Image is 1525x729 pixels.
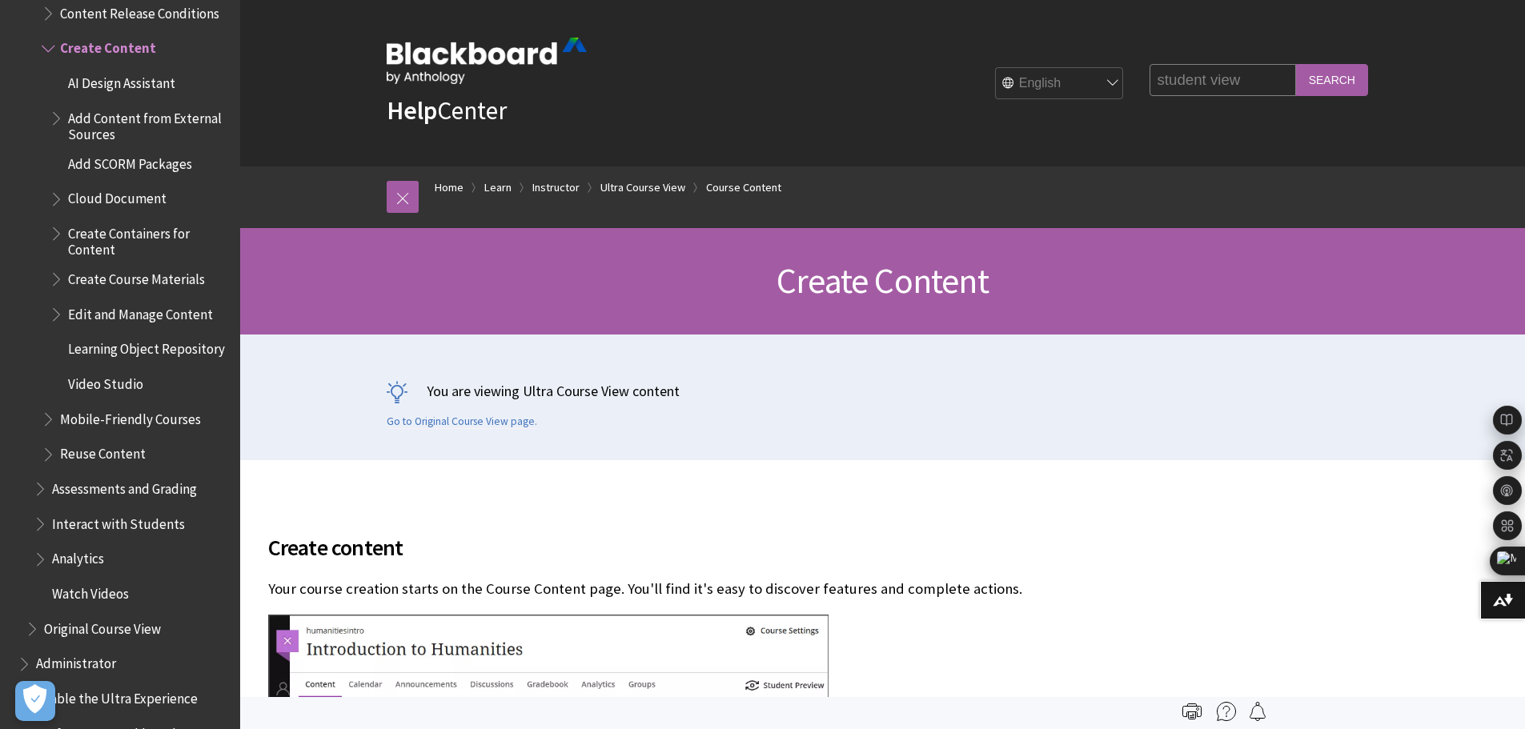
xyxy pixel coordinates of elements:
span: AI Design Assistant [68,70,175,91]
input: Search [1296,64,1368,95]
span: Interact with Students [52,511,185,532]
span: Reuse Content [60,441,146,463]
img: More help [1217,702,1236,721]
a: Learn [484,178,512,198]
span: Create content [268,531,1261,564]
span: Add Content from External Sources [68,105,229,142]
span: Analytics [52,546,104,567]
a: Course Content [706,178,781,198]
a: Home [435,178,464,198]
select: Site Language Selector [996,68,1124,100]
strong: Help [387,94,437,126]
span: Learning Object Repository [68,336,225,358]
span: Enable the Ultra Experience [36,685,198,707]
span: Create Content [60,35,156,57]
span: Cloud Document [68,186,167,207]
span: Watch Videos [52,580,129,602]
p: Your course creation starts on the Course Content page. You'll find it's easy to discover feature... [268,579,1261,599]
span: Original Course View [44,615,161,637]
p: You are viewing Ultra Course View content [387,381,1379,401]
span: Video Studio [68,371,143,392]
img: Print [1182,702,1202,721]
a: HelpCenter [387,94,507,126]
span: Create Content [777,258,989,302]
img: Follow this page [1248,702,1267,721]
img: Blackboard by Anthology [387,38,587,84]
span: Create Course Materials [68,266,205,287]
span: Mobile-Friendly Courses [60,406,201,427]
a: Ultra Course View [600,178,685,198]
span: Create Containers for Content [68,220,229,258]
button: Open Preferences [15,681,55,721]
span: Edit and Manage Content [68,301,213,322]
span: Assessments and Grading [52,475,197,497]
span: Administrator [36,651,116,672]
a: Instructor [532,178,580,198]
a: Go to Original Course View page. [387,415,537,429]
span: Add SCORM Packages [68,150,192,172]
